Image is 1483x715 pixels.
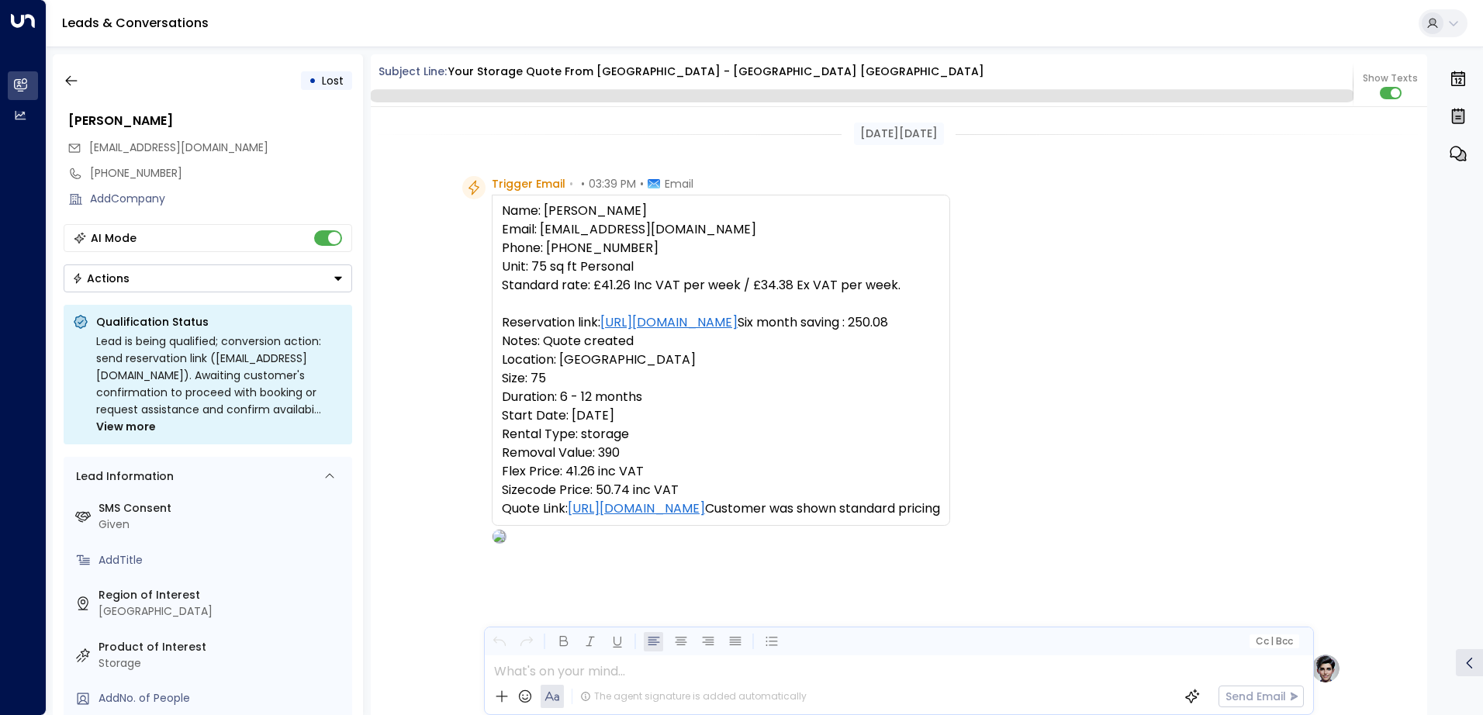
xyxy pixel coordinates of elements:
div: AddTitle [99,552,346,568]
div: [GEOGRAPHIC_DATA] [99,603,346,620]
a: Leads & Conversations [62,14,209,32]
div: Your storage quote from [GEOGRAPHIC_DATA] - [GEOGRAPHIC_DATA] [GEOGRAPHIC_DATA] [448,64,984,80]
div: Button group with a nested menu [64,264,352,292]
div: AI Mode [91,230,137,246]
div: Storage [99,655,346,672]
div: Actions [72,271,130,285]
span: Cc Bcc [1255,636,1292,647]
p: Qualification Status [96,314,343,330]
div: AddCompany [90,191,352,207]
span: Show Texts [1363,71,1418,85]
div: [PHONE_NUMBER] [90,165,352,181]
span: • [569,176,573,192]
div: The agent signature is added automatically [580,689,807,703]
label: Product of Interest [99,639,346,655]
a: [URL][DOMAIN_NAME] [568,499,705,518]
span: Subject Line: [379,64,447,79]
label: SMS Consent [99,500,346,516]
button: Undo [489,632,509,651]
div: Given [99,516,346,533]
div: AddNo. of People [99,690,346,706]
span: [EMAIL_ADDRESS][DOMAIN_NAME] [89,140,268,155]
span: View more [96,418,156,435]
button: Actions [64,264,352,292]
button: Cc|Bcc [1249,634,1298,649]
span: tewhitfield@outlook.com [89,140,268,156]
span: Trigger Email [492,176,565,192]
div: Lead Information [71,468,174,485]
div: [DATE][DATE] [854,123,944,145]
div: Lead is being qualified; conversion action: send reservation link ([EMAIL_ADDRESS][DOMAIN_NAME]).... [96,333,343,435]
span: • [640,176,644,192]
span: | [1270,636,1274,647]
div: [PERSON_NAME] [68,112,352,130]
span: 03:39 PM [589,176,636,192]
img: profile-logo.png [1310,653,1341,684]
span: Lost [322,73,344,88]
span: • [581,176,585,192]
a: [URL][DOMAIN_NAME] [600,313,738,332]
label: Region of Interest [99,587,346,603]
pre: Name: [PERSON_NAME] Email: [EMAIL_ADDRESS][DOMAIN_NAME] Phone: [PHONE_NUMBER] Unit: 75 sq ft Pers... [502,202,940,518]
img: OLIVIA PARKER [493,530,506,544]
button: Redo [517,632,536,651]
div: • [309,67,316,95]
span: Email [665,176,693,192]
